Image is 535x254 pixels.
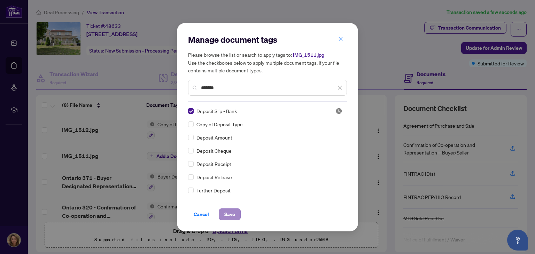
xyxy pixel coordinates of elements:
span: Further Deposit [196,186,231,194]
span: Save [224,209,235,220]
span: Deposit Receipt [196,160,231,168]
h2: Manage document tags [188,34,347,45]
span: Deposit Cheque [196,147,232,154]
span: Deposit Release [196,173,232,181]
span: Deposit Amount [196,134,232,141]
span: Cancel [194,209,209,220]
img: status [335,108,342,114]
button: Cancel [188,208,215,220]
span: IMG_1511.jpg [293,52,324,58]
span: close [338,85,342,90]
button: Open asap [507,230,528,251]
button: Save [219,208,241,220]
h5: Please browse the list or search to apply tags to: Use the checkboxes below to apply multiple doc... [188,51,347,74]
span: Deposit Slip - Bank [196,107,237,115]
span: Pending Review [335,108,342,114]
span: close [338,37,343,41]
span: Copy of Deposit Type [196,120,243,128]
